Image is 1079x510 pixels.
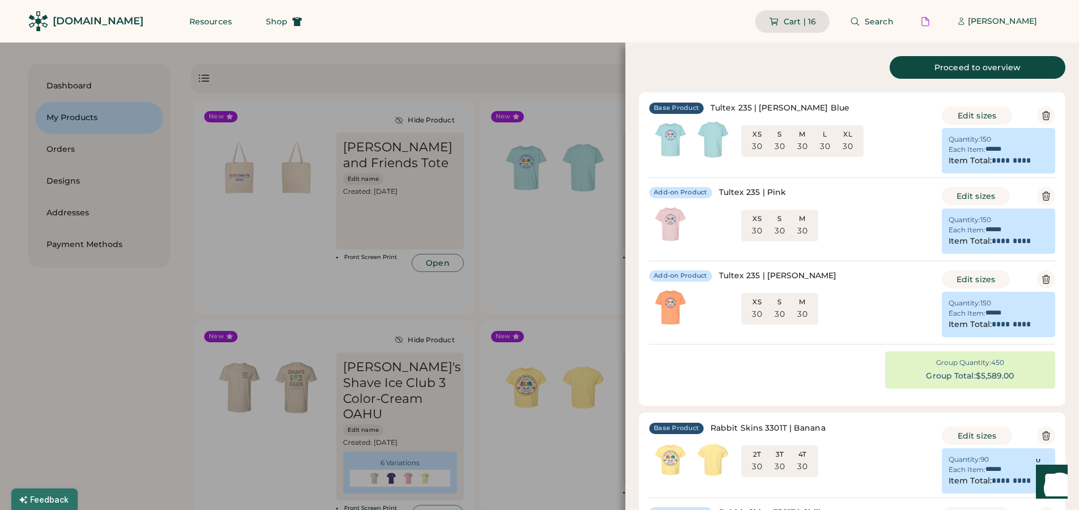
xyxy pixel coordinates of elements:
div: 150 [980,135,991,144]
div: 30 [775,141,785,152]
div: 30 [752,226,762,237]
div: Item Total: [949,319,992,330]
div: Tultex 235 | [PERSON_NAME] Blue [710,103,849,114]
div: 30 [820,141,830,152]
button: Delete [1037,270,1055,288]
div: 30 [797,461,807,473]
div: Item Total: [949,475,992,487]
div: 30 [797,141,807,152]
div: 3T [771,450,789,459]
div: M [793,130,811,139]
span: Shop [266,18,287,25]
div: Rabbit Skins 3301T | Banana [710,423,826,434]
div: 30 [797,226,807,237]
div: 90 [980,455,989,464]
div: 150 [980,215,991,224]
div: Proceed to overview [903,63,1052,71]
span: Cart | 16 [784,18,816,25]
div: 150 [980,299,991,308]
div: 30 [752,141,762,152]
div: Each Item: [949,309,985,318]
div: [DOMAIN_NAME] [53,14,143,28]
div: Each Item: [949,226,985,235]
div: Base Product [654,424,699,433]
button: Edit sizes [942,107,1012,125]
div: XL [839,130,857,139]
div: XS [748,130,766,139]
div: Quantity: [949,299,980,308]
button: Delete [1037,427,1055,445]
button: Resources [176,10,246,33]
img: generate-image [649,439,692,481]
img: generate-image [649,203,692,245]
div: [PERSON_NAME] [968,16,1037,27]
img: yH5BAEAAAAALAAAAAABAAEAAAIBRAA7 [692,286,734,329]
div: 30 [775,461,785,473]
div: Quantity: [949,135,980,144]
div: 30 [775,309,785,320]
div: 30 [843,141,853,152]
button: Shop [252,10,316,33]
div: S [771,214,789,223]
button: Cart | 16 [755,10,830,33]
button: Search [836,10,907,33]
img: generate-image [692,118,734,161]
span: Search [865,18,894,25]
div: Each Item: [949,145,985,154]
div: 2T [748,450,766,459]
button: Delete [1037,107,1055,125]
div: Each Item: [949,465,985,474]
div: Quantity: [949,215,980,224]
div: 4T [793,450,811,459]
div: Item Total: [949,236,992,247]
img: yH5BAEAAAAALAAAAAABAAEAAAIBRAA7 [692,203,734,245]
div: Tultex 235 | Pink [719,187,786,198]
button: Delete [1037,187,1055,205]
div: Item Total: [949,155,992,167]
div: Add-on Product [654,188,708,197]
img: generate-image [649,118,692,161]
div: Group Total: [926,371,975,382]
div: 450 [991,358,1004,367]
div: Quantity: [949,455,980,464]
div: 30 [752,461,762,473]
div: M [793,214,811,223]
div: S [771,297,789,307]
div: M [793,297,811,307]
button: Edit sizes [942,187,1010,205]
div: XS [748,214,766,223]
button: Edit sizes [942,427,1012,445]
div: S [771,130,789,139]
a: Proceed to overview [890,56,1065,79]
img: generate-image [692,439,734,481]
img: generate-image [649,286,692,329]
button: Edit sizes [942,270,1010,288]
div: $5,589.00 [976,371,1014,382]
div: Tultex 235 | [PERSON_NAME] [719,270,837,282]
div: 30 [775,226,785,237]
div: 30 [752,309,762,320]
div: XS [748,297,766,307]
div: 30 [797,309,807,320]
div: Add-on Product [654,271,708,280]
img: Rendered Logo - Screens [28,11,48,31]
iframe: Front Chat [1025,459,1074,508]
div: Group Quantity: [936,358,991,367]
div: Base Product [654,104,699,113]
div: L [816,130,834,139]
